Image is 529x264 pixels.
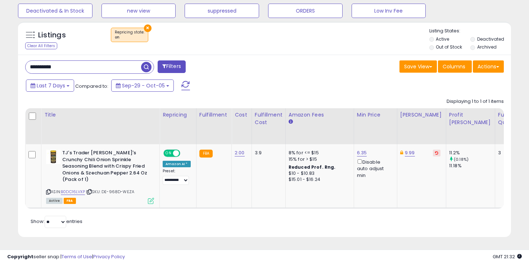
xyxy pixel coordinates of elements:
div: ASIN: [46,150,154,203]
div: Profit [PERSON_NAME] [449,111,492,126]
small: (0.18%) [454,156,469,162]
a: B0DC16LVXP [61,189,85,195]
a: Terms of Use [62,253,92,260]
span: Repricing state : [115,29,144,40]
small: Amazon Fees. [289,119,293,125]
span: | SKU: DE-968D-WEZA [86,189,134,195]
div: 15% for > $15 [289,156,348,163]
button: Last 7 Days [26,79,74,92]
div: 3.9 [255,150,280,156]
div: [PERSON_NAME] [400,111,443,119]
strong: Copyright [7,253,33,260]
button: ORDERS [268,4,343,18]
div: $10 - $10.83 [289,170,348,177]
span: Sep-29 - Oct-05 [122,82,165,89]
div: Title [44,111,157,119]
span: ON [164,150,173,156]
span: Columns [443,63,465,70]
div: Clear All Filters [25,42,57,49]
div: Preset: [163,169,191,185]
button: Sep-29 - Oct-05 [111,79,174,92]
span: OFF [179,150,191,156]
span: Compared to: [75,83,108,90]
b: TJ's Trader [PERSON_NAME]'s Crunchy Chili Onion Sprinkle Seasoning Blend with Crispy Fried Onions... [62,150,150,185]
div: Fulfillment Cost [255,111,282,126]
img: 41hW4ig-S2L._SL40_.jpg [46,150,60,164]
div: 3 [498,150,520,156]
button: new view [101,4,176,18]
a: Privacy Policy [93,253,125,260]
a: 9.99 [405,149,415,156]
div: Disable auto adjust min [357,158,392,179]
p: Listing States: [429,28,511,35]
div: 8% for <= $15 [289,150,348,156]
div: Fulfillable Quantity [498,111,523,126]
span: FBA [64,198,76,204]
div: Displaying 1 to 1 of 1 items [447,98,504,105]
div: Cost [235,111,249,119]
button: Save View [399,60,437,73]
label: Active [436,36,449,42]
small: FBA [199,150,213,158]
span: 2025-10-13 21:32 GMT [493,253,522,260]
div: 11.2% [449,150,495,156]
button: Deactivated & In Stock [18,4,92,18]
div: Amazon Fees [289,111,351,119]
button: Actions [473,60,504,73]
h5: Listings [38,30,66,40]
div: Min Price [357,111,394,119]
span: Last 7 Days [37,82,65,89]
button: Columns [438,60,472,73]
button: suppressed [185,4,259,18]
span: Show: entries [31,218,82,225]
div: seller snap | | [7,254,125,260]
b: Reduced Prof. Rng. [289,164,336,170]
div: Repricing [163,111,193,119]
span: All listings currently available for purchase on Amazon [46,198,63,204]
label: Deactivated [477,36,504,42]
div: on [115,35,144,40]
a: 2.00 [235,149,245,156]
div: 11.18% [449,163,495,169]
button: × [144,24,152,32]
div: Fulfillment [199,111,229,119]
div: Amazon AI * [163,161,191,167]
button: Filters [158,60,186,73]
button: Low Inv Fee [352,4,426,18]
label: Out of Stock [436,44,462,50]
a: 6.35 [357,149,367,156]
label: Archived [477,44,497,50]
div: $15.01 - $16.24 [289,177,348,183]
